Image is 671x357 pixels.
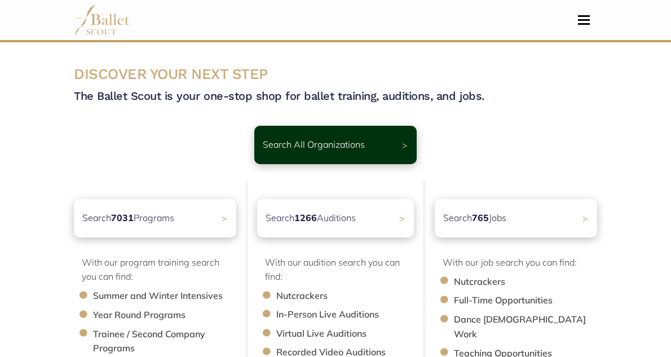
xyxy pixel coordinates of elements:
[294,212,317,223] b: 1266
[454,293,608,308] li: Full-Time Opportunities
[454,275,608,289] li: Nutcrackers
[93,327,248,356] li: Trainee / Second Company Programs
[93,289,248,303] li: Summer and Winter Intensives
[266,211,356,226] p: Search Auditions
[276,307,425,322] li: In-Person Live Auditions
[254,126,417,164] a: Search All Organizations >
[582,213,588,224] span: >
[263,138,365,152] p: Search All Organizations
[435,199,597,237] a: Search765Jobs >
[222,213,227,224] span: >
[276,289,425,303] li: Nutcrackers
[443,255,597,270] p: With our job search you can find:
[74,89,597,103] h4: The Ballet Scout is your one-stop shop for ballet training, auditions, and jobs.
[443,211,506,226] p: Search Jobs
[111,212,134,223] b: 7031
[454,312,608,341] li: Dance [DEMOGRAPHIC_DATA] Work
[472,212,489,223] b: 765
[74,65,597,84] h3: DISCOVER YOUR NEXT STEP
[82,255,236,284] p: With our program training search you can find:
[257,199,414,237] a: Search1266Auditions>
[74,199,236,237] a: Search7031Programs >
[82,211,174,226] p: Search Programs
[93,308,248,323] li: Year Round Programs
[265,255,414,284] p: With our audition search you can find:
[276,327,425,341] li: Virtual Live Auditions
[399,213,405,224] span: >
[571,15,597,25] button: Toggle navigation
[402,139,408,151] span: >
